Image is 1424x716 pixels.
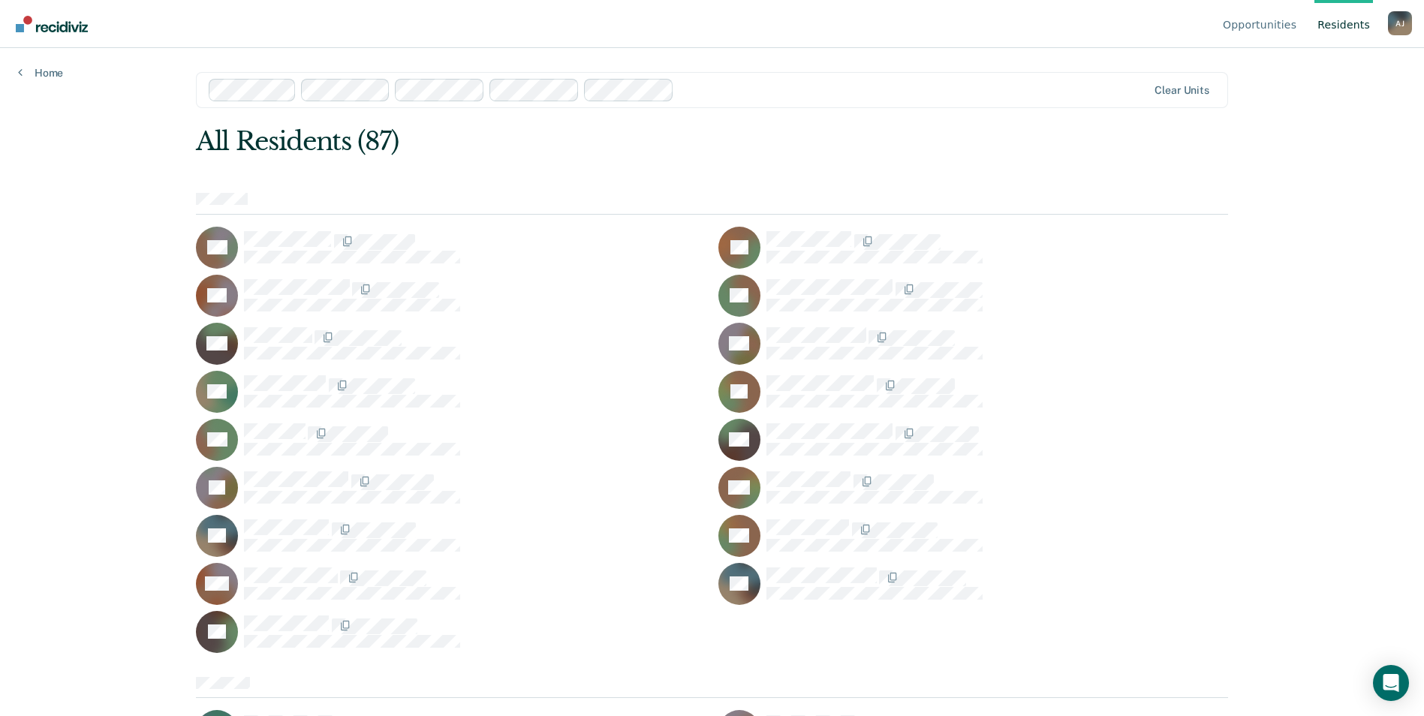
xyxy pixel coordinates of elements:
a: Home [18,66,63,80]
img: Recidiviz [16,16,88,32]
div: Open Intercom Messenger [1373,665,1409,701]
button: Profile dropdown button [1388,11,1412,35]
div: All Residents (87) [196,126,1022,157]
div: A J [1388,11,1412,35]
div: Clear units [1155,84,1209,97]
